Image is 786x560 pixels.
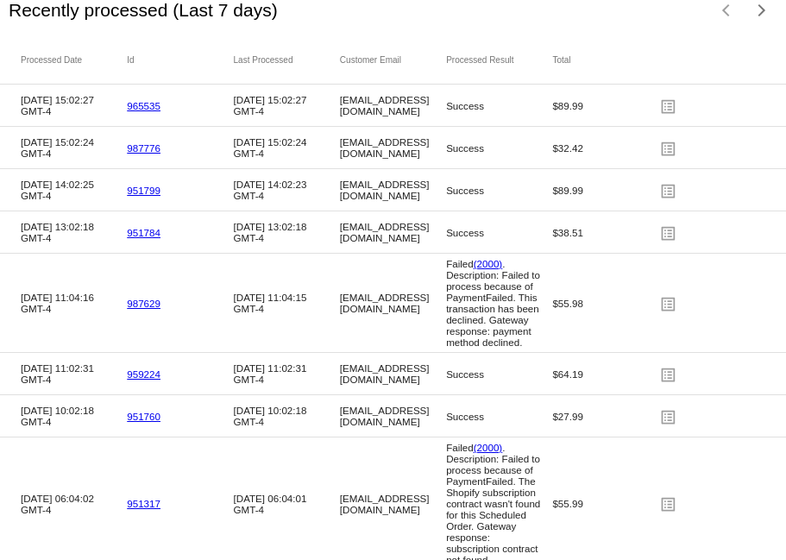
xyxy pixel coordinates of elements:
mat-cell: [DATE] 11:04:16 GMT-4 [21,287,127,318]
a: 951317 [127,498,160,509]
mat-cell: [EMAIL_ADDRESS][DOMAIN_NAME] [340,132,446,163]
mat-cell: [DATE] 15:02:27 GMT-4 [21,90,127,121]
a: 987629 [127,298,160,309]
mat-cell: $38.51 [552,223,658,242]
mat-cell: [DATE] 13:02:18 GMT-4 [234,217,340,248]
mat-cell: [EMAIL_ADDRESS][DOMAIN_NAME] [340,400,446,431]
mat-cell: [DATE] 10:02:18 GMT-4 [234,400,340,431]
mat-cell: [DATE] 15:02:27 GMT-4 [234,90,340,121]
mat-header-cell: Processed Result [446,55,552,65]
span: Success [446,142,484,154]
a: 951799 [127,185,160,196]
a: (2000) [474,442,503,453]
mat-cell: [DATE] 14:02:23 GMT-4 [234,174,340,205]
mat-cell: [DATE] 13:02:18 GMT-4 [21,217,127,248]
mat-icon: list_alt [659,135,680,161]
mat-icon: list_alt [659,177,680,204]
a: 951760 [127,411,160,422]
span: Success [446,227,484,238]
span: Success [446,185,484,196]
mat-cell: [DATE] 10:02:18 GMT-4 [21,400,127,431]
mat-cell: [DATE] 11:02:31 GMT-4 [234,358,340,389]
mat-icon: list_alt [659,219,680,246]
mat-cell: $55.98 [552,293,658,313]
a: 959224 [127,368,160,380]
mat-icon: list_alt [659,403,680,430]
mat-cell: [EMAIL_ADDRESS][DOMAIN_NAME] [340,217,446,248]
mat-cell: [DATE] 11:02:31 GMT-4 [21,358,127,389]
mat-cell: [DATE] 15:02:24 GMT-4 [21,132,127,163]
a: (2000) [474,258,503,269]
mat-icon: list_alt [659,290,680,317]
mat-header-cell: Processed Date [21,55,127,65]
mat-cell: [EMAIL_ADDRESS][DOMAIN_NAME] [340,358,446,389]
span: Success [446,100,484,111]
mat-cell: $89.99 [552,96,658,116]
span: Failed . Description: Failed to process because of PaymentFailed. This transaction has been decli... [446,258,540,348]
mat-icon: list_alt [659,490,680,517]
span: Success [446,368,484,380]
mat-icon: list_alt [659,361,680,387]
mat-header-cell: Last Processed [234,55,340,65]
mat-header-cell: Total [552,55,658,65]
mat-cell: $89.99 [552,180,658,200]
mat-cell: $64.19 [552,364,658,384]
mat-header-cell: Customer Email [340,55,446,65]
mat-cell: [DATE] 06:04:01 GMT-4 [234,488,340,519]
mat-cell: [DATE] 15:02:24 GMT-4 [234,132,340,163]
mat-cell: [EMAIL_ADDRESS][DOMAIN_NAME] [340,174,446,205]
a: 951784 [127,227,160,238]
mat-cell: [EMAIL_ADDRESS][DOMAIN_NAME] [340,287,446,318]
mat-cell: [DATE] 11:04:15 GMT-4 [234,287,340,318]
mat-icon: list_alt [659,92,680,119]
mat-cell: $55.99 [552,494,658,513]
mat-cell: [DATE] 14:02:25 GMT-4 [21,174,127,205]
mat-cell: [DATE] 06:04:02 GMT-4 [21,488,127,519]
mat-cell: $32.42 [552,138,658,158]
mat-header-cell: Id [127,55,233,65]
span: Success [446,411,484,422]
a: 965535 [127,100,160,111]
mat-cell: [EMAIL_ADDRESS][DOMAIN_NAME] [340,90,446,121]
mat-cell: $27.99 [552,406,658,426]
mat-cell: [EMAIL_ADDRESS][DOMAIN_NAME] [340,488,446,519]
a: 987776 [127,142,160,154]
